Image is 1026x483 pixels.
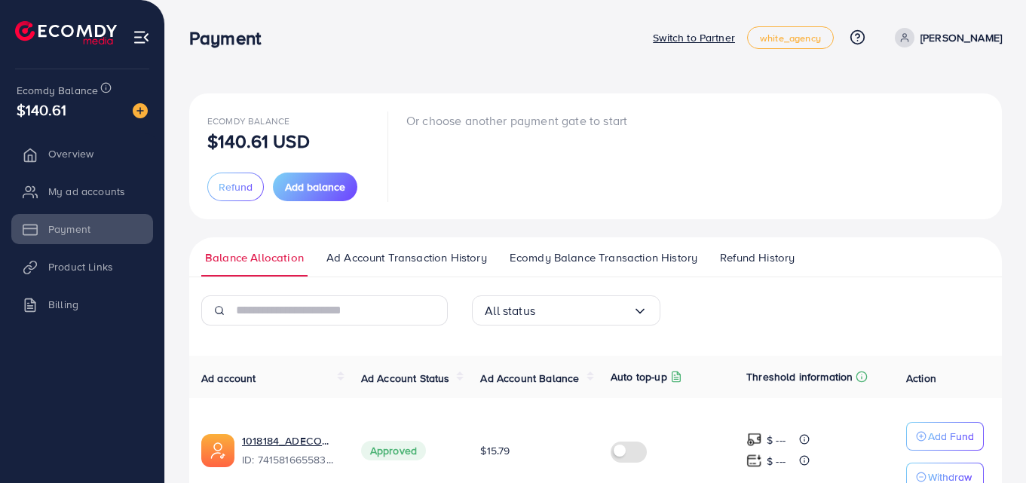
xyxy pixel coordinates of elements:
img: top-up amount [746,432,762,448]
img: ic-ads-acc.e4c84228.svg [201,434,234,467]
img: logo [15,21,117,44]
span: white_agency [760,33,821,43]
a: 1018184_ADECOM_1726629369576 [242,433,337,448]
span: Refund History [720,249,795,266]
span: Balance Allocation [205,249,304,266]
span: ID: 7415816655839723537 [242,452,337,467]
span: All status [485,299,535,323]
a: white_agency [747,26,834,49]
button: Add Fund [906,422,984,451]
div: <span class='underline'>1018184_ADECOM_1726629369576</span></br>7415816655839723537 [242,433,337,468]
span: Ecomdy Balance [17,83,98,98]
img: image [133,103,148,118]
input: Search for option [535,299,632,323]
span: Ad account [201,371,256,386]
p: Add Fund [928,427,974,445]
button: Refund [207,173,264,201]
span: Approved [361,441,426,460]
p: $ --- [767,431,786,449]
p: [PERSON_NAME] [920,29,1002,47]
p: $140.61 USD [207,132,310,150]
p: Threshold information [746,368,853,386]
p: Switch to Partner [653,29,735,47]
span: $15.79 [480,443,510,458]
img: menu [133,29,150,46]
p: Auto top-up [611,368,667,386]
span: Add balance [285,179,345,194]
p: Or choose another payment gate to start [406,112,627,130]
div: Search for option [472,295,660,326]
span: Ecomdy Balance Transaction History [510,249,697,266]
a: [PERSON_NAME] [889,28,1002,47]
span: Ad Account Transaction History [326,249,487,266]
button: Add balance [273,173,357,201]
p: $ --- [767,452,786,470]
h3: Payment [189,27,273,49]
span: Ecomdy Balance [207,115,289,127]
span: Ad Account Balance [480,371,579,386]
img: top-up amount [746,453,762,469]
span: Ad Account Status [361,371,450,386]
span: $140.61 [17,99,66,121]
span: Action [906,371,936,386]
span: Refund [219,179,253,194]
